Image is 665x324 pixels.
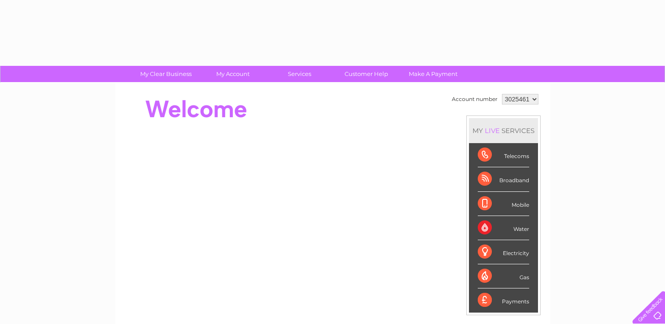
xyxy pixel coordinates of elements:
[478,216,529,240] div: Water
[483,126,501,135] div: LIVE
[263,66,336,82] a: Services
[478,288,529,312] div: Payments
[478,143,529,167] div: Telecoms
[478,192,529,216] div: Mobile
[397,66,469,82] a: Make A Payment
[469,118,538,143] div: MY SERVICES
[130,66,202,82] a: My Clear Business
[196,66,269,82] a: My Account
[478,240,529,264] div: Electricity
[478,167,529,191] div: Broadband
[450,92,500,107] td: Account number
[478,264,529,288] div: Gas
[330,66,403,82] a: Customer Help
